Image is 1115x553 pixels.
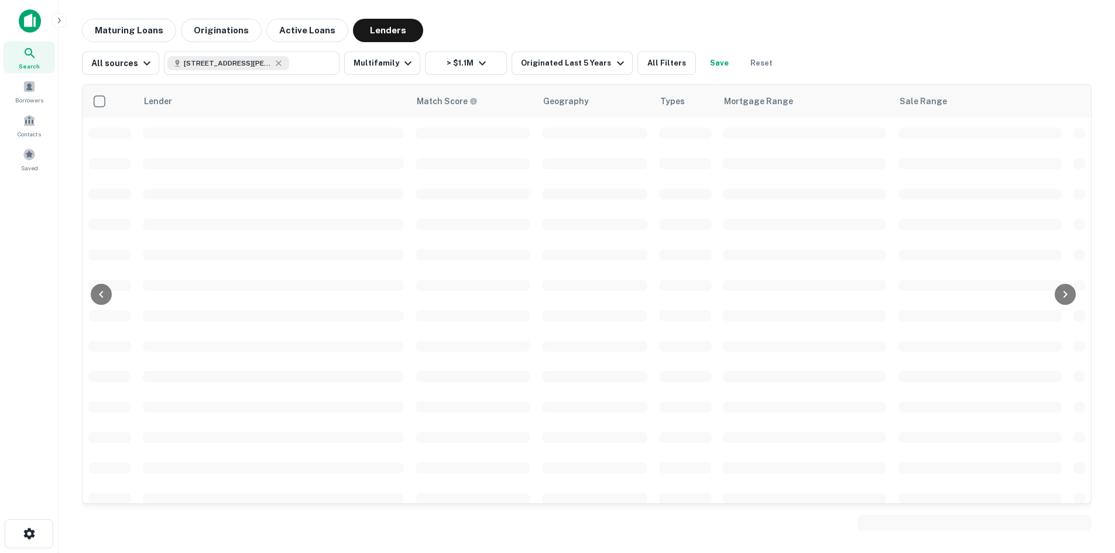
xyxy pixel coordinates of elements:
[425,51,507,75] button: > $1.1M
[82,19,176,42] button: Maturing Loans
[417,95,475,108] h6: Match Score
[893,85,1068,118] th: Sale Range
[701,51,738,75] button: Save your search to get updates of matches that match your search criteria.
[18,129,41,139] span: Contacts
[344,51,420,75] button: Multifamily
[4,143,55,175] a: Saved
[743,51,780,75] button: Reset
[266,19,348,42] button: Active Loans
[1056,459,1115,516] iframe: Chat Widget
[91,56,154,70] div: All sources
[353,19,423,42] button: Lenders
[637,51,696,75] button: All Filters
[653,85,718,118] th: Types
[900,94,947,108] div: Sale Range
[724,94,793,108] div: Mortgage Range
[660,94,685,108] div: Types
[717,85,892,118] th: Mortgage Range
[15,95,43,105] span: Borrowers
[184,58,272,68] span: [STREET_ADDRESS][PERSON_NAME][PERSON_NAME]
[4,42,55,73] a: Search
[82,51,159,75] button: All sources
[4,75,55,107] a: Borrowers
[19,61,40,71] span: Search
[521,56,627,70] div: Originated Last 5 Years
[21,163,38,173] span: Saved
[543,94,589,108] div: Geography
[181,19,262,42] button: Originations
[4,109,55,141] a: Contacts
[144,94,172,108] div: Lender
[410,85,536,118] th: Capitalize uses an advanced AI algorithm to match your search with the best lender. The match sco...
[19,9,41,33] img: capitalize-icon.png
[536,85,653,118] th: Geography
[512,51,632,75] button: Originated Last 5 Years
[417,95,478,108] div: Capitalize uses an advanced AI algorithm to match your search with the best lender. The match sco...
[137,85,410,118] th: Lender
